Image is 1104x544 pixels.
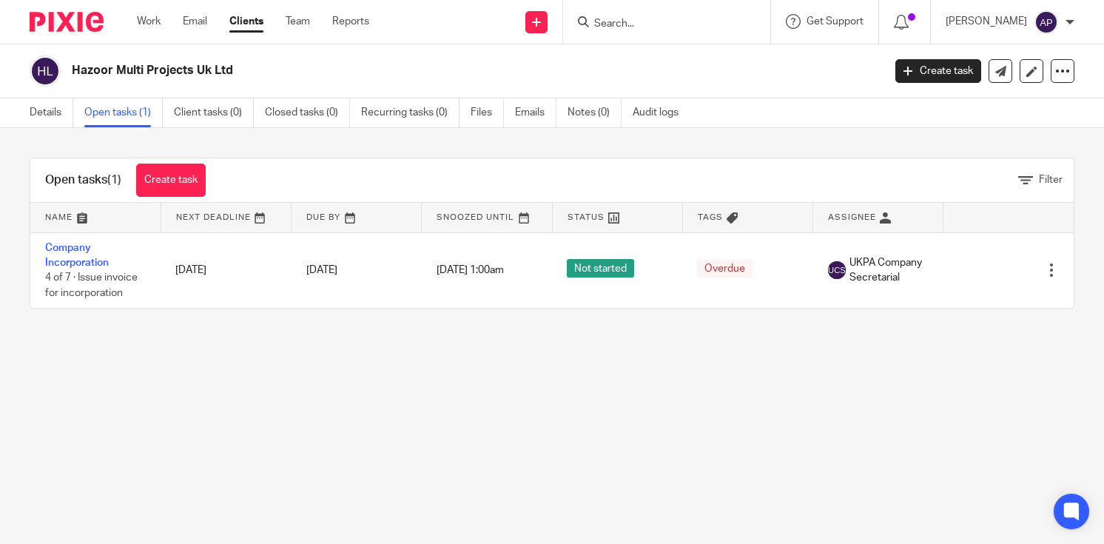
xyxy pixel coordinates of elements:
[568,213,605,221] span: Status
[568,98,622,127] a: Notes (0)
[471,98,504,127] a: Files
[45,243,109,268] a: Company Incorporation
[1039,175,1063,185] span: Filter
[161,232,291,308] td: [DATE]
[72,63,713,78] h2: Hazoor Multi Projects Uk Ltd
[567,259,634,278] span: Not started
[895,59,981,83] a: Create task
[45,272,138,298] span: 4 of 7 · Issue invoice for incorporation
[515,98,556,127] a: Emails
[593,18,726,31] input: Search
[437,265,504,275] span: [DATE] 1:00am
[946,14,1027,29] p: [PERSON_NAME]
[137,14,161,29] a: Work
[84,98,163,127] a: Open tasks (1)
[828,261,846,279] img: svg%3E
[30,12,104,32] img: Pixie
[107,174,121,186] span: (1)
[136,164,206,197] a: Create task
[30,56,61,87] img: svg%3E
[45,172,121,188] h1: Open tasks
[697,259,753,278] span: Overdue
[183,14,207,29] a: Email
[807,16,864,27] span: Get Support
[286,14,310,29] a: Team
[361,98,460,127] a: Recurring tasks (0)
[30,98,73,127] a: Details
[849,255,929,286] span: UKPA Company Secretarial
[332,14,369,29] a: Reports
[265,98,350,127] a: Closed tasks (0)
[229,14,263,29] a: Clients
[1034,10,1058,34] img: svg%3E
[306,265,337,275] span: [DATE]
[174,98,254,127] a: Client tasks (0)
[698,213,723,221] span: Tags
[633,98,690,127] a: Audit logs
[437,213,514,221] span: Snoozed Until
